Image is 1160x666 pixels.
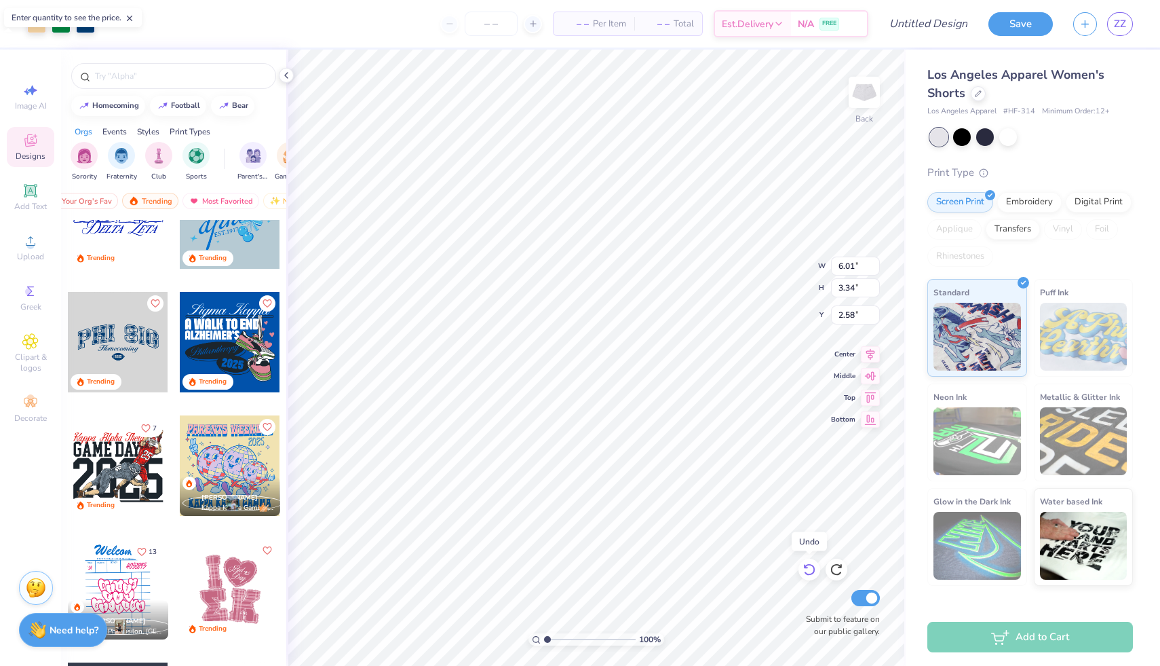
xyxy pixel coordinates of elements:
img: Game Day Image [283,148,298,164]
div: Trending [122,193,178,209]
span: Total [674,17,694,31]
button: filter button [182,142,210,182]
span: – – [642,17,670,31]
div: Vinyl [1044,219,1082,240]
img: newest.gif [269,196,280,206]
div: filter for Club [145,142,172,182]
div: homecoming [92,102,139,109]
img: Sports Image [189,148,204,164]
span: Water based Ink [1040,494,1102,508]
button: homecoming [71,96,145,116]
span: Los Angeles Apparel [927,106,997,117]
div: Trending [199,253,227,263]
strong: Need help? [50,624,98,637]
img: Puff Ink [1040,303,1127,371]
span: Upload [17,251,44,262]
span: Center [831,350,855,359]
div: Trending [87,253,115,263]
button: Like [259,295,275,312]
div: Undo [792,532,827,551]
span: N/A [798,17,814,31]
span: Neon Ink [933,390,967,404]
div: Trending [199,377,227,387]
span: Middle [831,371,855,381]
img: most_fav.gif [189,196,199,206]
img: trend_line.gif [157,102,168,110]
span: Top [831,393,855,403]
div: filter for Sorority [71,142,98,182]
button: Like [131,542,163,561]
button: filter button [145,142,172,182]
div: football [171,102,200,109]
div: filter for Sports [182,142,210,182]
span: Metallic & Glitter Ink [1040,390,1120,404]
span: Add Text [14,201,47,212]
input: Try "Alpha" [94,69,267,83]
span: Sorority [72,172,97,182]
span: Club [151,172,166,182]
div: filter for Game Day [275,142,306,182]
span: Los Angeles Apparel Women's Shorts [927,67,1104,101]
img: Back [851,79,878,106]
img: Neon Ink [933,407,1021,475]
span: Kappa Kappa Gamma, [GEOGRAPHIC_DATA][US_STATE] [201,503,275,513]
img: trend_line.gif [79,102,90,110]
button: Like [147,295,163,312]
img: trending.gif [128,196,139,206]
div: filter for Fraternity [107,142,137,182]
span: Clipart & logos [7,352,54,373]
button: Like [259,419,275,435]
div: Trending [87,377,115,387]
span: [PERSON_NAME] [201,493,258,502]
div: Applique [927,219,982,240]
span: Decorate [14,413,47,424]
img: Sorority Image [77,148,92,164]
button: filter button [237,142,269,182]
span: 13 [149,549,157,555]
span: Bottom [831,415,855,424]
span: Est. Delivery [722,17,773,31]
span: # HF-314 [1003,106,1035,117]
button: Like [135,419,163,437]
div: Newest [263,193,315,209]
span: Sports [186,172,207,182]
span: Image AI [15,100,47,111]
span: ZZ [1114,16,1126,32]
a: ZZ [1107,12,1133,36]
span: Fraternity [107,172,137,182]
img: trend_line.gif [218,102,229,110]
div: Events [102,126,127,138]
div: Back [855,113,873,125]
div: Print Types [170,126,210,138]
span: Delta Phi Epsilon, [GEOGRAPHIC_DATA] [90,627,163,637]
div: Digital Print [1066,192,1132,212]
img: Fraternity Image [114,148,129,164]
button: filter button [107,142,137,182]
img: Metallic & Glitter Ink [1040,407,1127,475]
span: Game Day [275,172,306,182]
div: Foil [1086,219,1118,240]
span: Standard [933,285,969,299]
button: Like [259,542,275,559]
div: Print Type [927,165,1133,181]
div: Embroidery [997,192,1062,212]
span: Parent's Weekend [237,172,269,182]
span: Per Item [593,17,626,31]
span: Glow in the Dark Ink [933,494,1011,508]
span: [PERSON_NAME] [90,616,146,626]
label: Submit to feature on our public gallery. [798,613,880,637]
div: Rhinestones [927,246,993,267]
button: Save [988,12,1053,36]
img: Glow in the Dark Ink [933,512,1021,580]
input: Untitled Design [878,10,978,37]
span: 100 % [639,633,661,646]
span: Puff Ink [1040,285,1068,299]
button: bear [211,96,254,116]
div: Your Org's Fav [42,193,118,209]
span: FREE [822,19,836,29]
div: bear [232,102,248,109]
span: – – [562,17,589,31]
span: Greek [20,301,41,312]
div: Styles [137,126,159,138]
span: Minimum Order: 12 + [1042,106,1110,117]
